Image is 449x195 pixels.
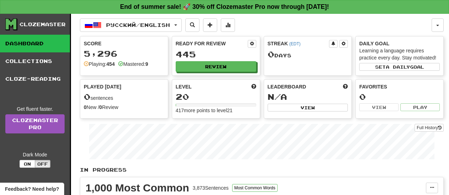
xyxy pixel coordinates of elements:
div: 3,873 Sentences [193,184,229,191]
span: Leaderboard [268,83,306,90]
strong: 0 [99,104,102,110]
span: Русский / English [106,22,170,28]
div: 1,000 Most Common [86,183,189,193]
p: In Progress [80,166,444,173]
button: Add sentence to collection [203,18,217,32]
div: 445 [176,50,256,59]
span: a daily [386,64,410,69]
span: Open feedback widget [5,185,59,193]
span: Played [DATE] [84,83,121,90]
button: Русский/English [80,18,182,32]
button: Play [400,103,440,111]
span: 0 [84,92,91,102]
div: 0 [359,92,440,101]
div: Mastered: [118,61,148,68]
button: View [268,104,348,111]
button: Off [35,160,50,168]
div: Score [84,40,164,47]
span: 0 [268,49,274,59]
div: 20 [176,92,256,101]
button: Full History [415,124,444,132]
button: More stats [221,18,235,32]
div: Playing: [84,61,115,68]
div: Learning a language requires practice every day. Stay motivated! [359,47,440,61]
strong: End of summer sale! 🚀 30% off Clozemaster Pro now through [DATE]! [120,3,329,10]
span: N/A [268,92,287,102]
div: 417 more points to level 21 [176,107,256,114]
button: Most Common Words [232,184,278,192]
a: (EDT) [289,41,301,46]
button: On [20,160,35,168]
button: Seta dailygoal [359,63,440,71]
strong: 454 [106,61,115,67]
div: Day s [268,50,348,59]
a: ClozemasterPro [5,114,65,133]
div: Dark Mode [5,151,65,158]
strong: 9 [145,61,148,67]
span: Score more points to level up [251,83,256,90]
div: sentences [84,92,164,102]
span: Level [176,83,192,90]
div: Ready for Review [176,40,248,47]
div: 5,296 [84,49,164,58]
div: Get fluent faster. [5,105,65,113]
button: View [359,103,399,111]
div: Daily Goal [359,40,440,47]
div: Favorites [359,83,440,90]
span: This week in points, UTC [343,83,348,90]
button: Review [176,61,256,72]
div: Clozemaster [20,21,66,28]
div: Streak [268,40,329,47]
strong: 0 [84,104,87,110]
button: Search sentences [185,18,199,32]
div: New / Review [84,104,164,111]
